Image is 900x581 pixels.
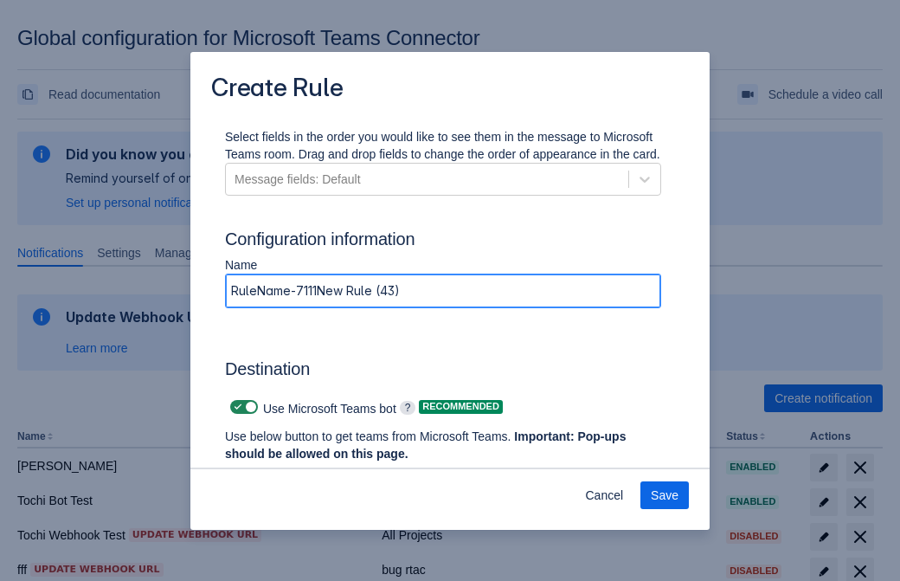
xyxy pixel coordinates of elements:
span: Recommended [419,402,503,411]
h3: Configuration information [225,229,675,256]
button: Save [640,481,689,509]
div: Use Microsoft Teams bot [225,395,396,419]
h3: Create Rule [211,73,344,107]
div: Message fields: Default [235,171,361,188]
input: Please enter the name of the rule here [226,275,660,307]
p: Select fields in the order you would like to see them in the message to Microsoft Teams room. Dra... [225,128,661,163]
span: Save [651,481,678,509]
span: Cancel [585,481,623,509]
p: Name [225,256,661,274]
h3: Destination [225,358,661,386]
span: ? [400,401,416,415]
div: Scrollable content [190,119,710,469]
p: Use below button to get teams from Microsoft Teams. [225,428,633,462]
button: Cancel [575,481,633,509]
